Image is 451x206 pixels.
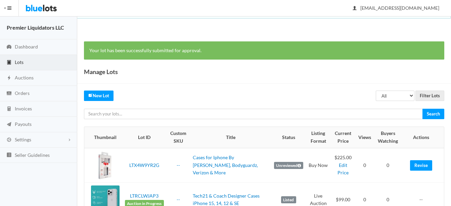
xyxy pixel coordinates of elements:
span: Payouts [15,121,32,127]
th: Lot ID [122,127,167,148]
ion-icon: cog [6,137,12,143]
a: -- [177,162,180,168]
ion-icon: calculator [6,106,12,112]
ion-icon: clipboard [6,60,12,66]
th: Thumbnail [84,127,122,148]
a: Revise [410,160,432,171]
ion-icon: speedometer [6,44,12,50]
label: Listed [281,196,296,204]
span: Dashboard [15,44,38,49]
th: Actions [402,127,444,148]
th: Custom SKU [167,127,190,148]
span: [EMAIL_ADDRESS][DOMAIN_NAME] [353,5,439,11]
span: Seller Guidelines [15,152,50,158]
span: Lots [15,59,24,65]
input: Search [422,109,444,119]
th: Title [190,127,271,148]
a: Edit Price [337,162,349,176]
th: Views [356,127,374,148]
ion-icon: cash [6,91,12,97]
th: Status [271,127,306,148]
span: Orders [15,90,30,96]
ion-icon: person [351,5,358,12]
strong: Premier Liquidators LLC [7,24,64,31]
input: Filter Lots [415,91,444,101]
ion-icon: create [88,93,93,97]
a: LTX4W9YR2G [129,162,159,168]
td: 0 [356,148,374,183]
span: Invoices [15,106,32,111]
ion-icon: flash [6,75,12,81]
span: Settings [15,137,31,142]
input: Search your lots... [84,109,423,119]
th: Current Price [331,127,356,148]
ion-icon: paper plane [6,122,12,128]
span: Auctions [15,75,34,80]
td: 0 [374,148,402,183]
td: Buy Now [306,148,331,183]
th: Listing Format [306,127,331,148]
ion-icon: list box [6,152,12,159]
th: Buyers Watching [374,127,402,148]
p: Your lot has been successfully submitted for approval. [89,47,439,55]
a: -- [177,197,180,202]
h1: Manage Lots [84,67,118,77]
a: Cases for Iphone By [PERSON_NAME], Bodyguardz, Verizon & More [193,154,258,175]
label: Unreviewed [274,162,303,169]
td: $225.00 [331,148,356,183]
a: createNew Lot [84,91,114,101]
a: LTRCLWJAP3 [130,193,159,199]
